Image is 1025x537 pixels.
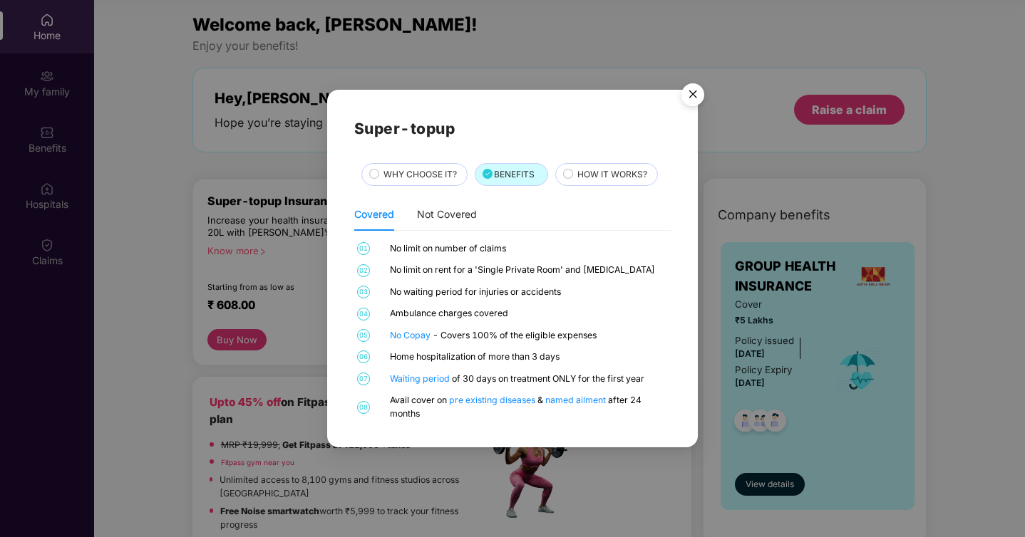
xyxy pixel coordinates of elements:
span: 04 [357,308,370,320]
span: 03 [357,286,370,298]
a: No Copay [390,330,433,340]
span: 07 [357,372,370,385]
span: HOW IT WORKS? [577,168,647,182]
div: No waiting period for injuries or accidents [390,286,667,298]
h2: Super-topup [354,117,671,140]
button: Close [673,76,711,115]
div: No limit on number of claims [390,242,667,255]
span: BENEFITS [494,168,535,182]
div: Home hospitalization of more than 3 days [390,350,667,363]
div: Avail cover on & after 24 months [390,394,667,420]
div: Covered [354,207,394,222]
span: 08 [357,401,370,414]
div: - Covers 100% of the eligible expenses [390,329,667,342]
img: svg+xml;base64,PHN2ZyB4bWxucz0iaHR0cDovL3d3dy53My5vcmcvMjAwMC9zdmciIHdpZHRoPSI1NiIgaGVpZ2h0PSI1Ni... [673,77,713,117]
a: Waiting period [390,373,452,384]
div: No limit on rent for a 'Single Private Room' and [MEDICAL_DATA] [390,264,667,276]
span: WHY CHOOSE IT? [383,168,457,182]
span: 01 [357,242,370,255]
span: 05 [357,329,370,342]
span: 02 [357,264,370,277]
a: named ailment [545,395,608,405]
a: pre existing diseases [449,395,537,405]
span: 06 [357,350,370,363]
div: of 30 days on treatment ONLY for the first year [390,372,667,385]
div: Not Covered [417,207,477,222]
div: Ambulance charges covered [390,307,667,320]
